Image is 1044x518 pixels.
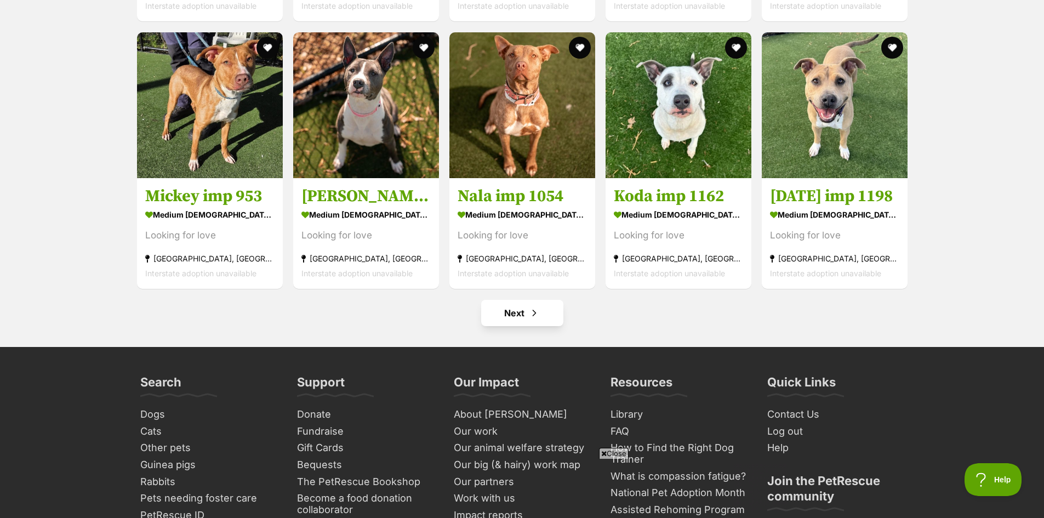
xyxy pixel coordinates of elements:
[301,186,431,207] h3: [PERSON_NAME] imp 978
[136,457,282,474] a: Guinea pigs
[614,186,743,207] h3: Koda imp 1162
[145,186,275,207] h3: Mickey imp 953
[136,406,282,423] a: Dogs
[137,32,283,178] img: Mickey imp 953
[137,178,283,289] a: Mickey imp 953 medium [DEMOGRAPHIC_DATA] Dog Looking for love [GEOGRAPHIC_DATA], [GEOGRAPHIC_DATA...
[301,269,413,278] span: Interstate adoption unavailable
[599,448,629,459] span: Close
[614,207,743,223] div: medium [DEMOGRAPHIC_DATA] Dog
[449,406,595,423] a: About [PERSON_NAME]
[301,228,431,243] div: Looking for love
[606,406,752,423] a: Library
[136,423,282,440] a: Cats
[770,207,899,223] div: medium [DEMOGRAPHIC_DATA] Dog
[458,228,587,243] div: Looking for love
[301,251,431,266] div: [GEOGRAPHIC_DATA], [GEOGRAPHIC_DATA]
[256,463,788,513] iframe: Advertisement
[297,374,345,396] h3: Support
[606,178,751,289] a: Koda imp 1162 medium [DEMOGRAPHIC_DATA] Dog Looking for love [GEOGRAPHIC_DATA], [GEOGRAPHIC_DATA]...
[145,269,256,278] span: Interstate adoption unavailable
[136,440,282,457] a: Other pets
[449,32,595,178] img: Nala imp 1054
[614,228,743,243] div: Looking for love
[293,32,439,178] img: Kallie imp 978
[614,269,725,278] span: Interstate adoption unavailable
[256,37,278,59] button: favourite
[293,406,438,423] a: Donate
[449,178,595,289] a: Nala imp 1054 medium [DEMOGRAPHIC_DATA] Dog Looking for love [GEOGRAPHIC_DATA], [GEOGRAPHIC_DATA]...
[293,440,438,457] a: Gift Cards
[301,2,413,11] span: Interstate adoption unavailable
[770,269,881,278] span: Interstate adoption unavailable
[136,474,282,491] a: Rabbits
[145,228,275,243] div: Looking for love
[770,228,899,243] div: Looking for love
[293,423,438,440] a: Fundraise
[293,457,438,474] a: Bequests
[458,269,569,278] span: Interstate adoption unavailable
[145,251,275,266] div: [GEOGRAPHIC_DATA], [GEOGRAPHIC_DATA]
[140,374,181,396] h3: Search
[136,300,909,326] nav: Pagination
[481,300,563,326] a: Next page
[454,374,519,396] h3: Our Impact
[770,186,899,207] h3: [DATE] imp 1198
[136,490,282,507] a: Pets needing foster care
[606,423,752,440] a: FAQ
[725,37,747,59] button: favourite
[145,2,256,11] span: Interstate adoption unavailable
[767,473,904,510] h3: Join the PetRescue community
[449,440,595,457] a: Our animal welfare strategy
[881,37,903,59] button: favourite
[762,32,908,178] img: Karma imp 1198
[458,2,569,11] span: Interstate adoption unavailable
[606,32,751,178] img: Koda imp 1162
[145,207,275,223] div: medium [DEMOGRAPHIC_DATA] Dog
[965,463,1022,496] iframe: Help Scout Beacon - Open
[770,251,899,266] div: [GEOGRAPHIC_DATA], [GEOGRAPHIC_DATA]
[770,2,881,11] span: Interstate adoption unavailable
[301,207,431,223] div: medium [DEMOGRAPHIC_DATA] Dog
[449,457,595,474] a: Our big (& hairy) work map
[614,251,743,266] div: [GEOGRAPHIC_DATA], [GEOGRAPHIC_DATA]
[293,178,439,289] a: [PERSON_NAME] imp 978 medium [DEMOGRAPHIC_DATA] Dog Looking for love [GEOGRAPHIC_DATA], [GEOGRAPH...
[449,423,595,440] a: Our work
[458,186,587,207] h3: Nala imp 1054
[763,406,909,423] a: Contact Us
[458,251,587,266] div: [GEOGRAPHIC_DATA], [GEOGRAPHIC_DATA]
[767,374,836,396] h3: Quick Links
[413,37,435,59] button: favourite
[614,2,725,11] span: Interstate adoption unavailable
[763,423,909,440] a: Log out
[569,37,591,59] button: favourite
[606,440,752,468] a: How to Find the Right Dog Trainer
[763,440,909,457] a: Help
[458,207,587,223] div: medium [DEMOGRAPHIC_DATA] Dog
[762,178,908,289] a: [DATE] imp 1198 medium [DEMOGRAPHIC_DATA] Dog Looking for love [GEOGRAPHIC_DATA], [GEOGRAPHIC_DAT...
[611,374,672,396] h3: Resources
